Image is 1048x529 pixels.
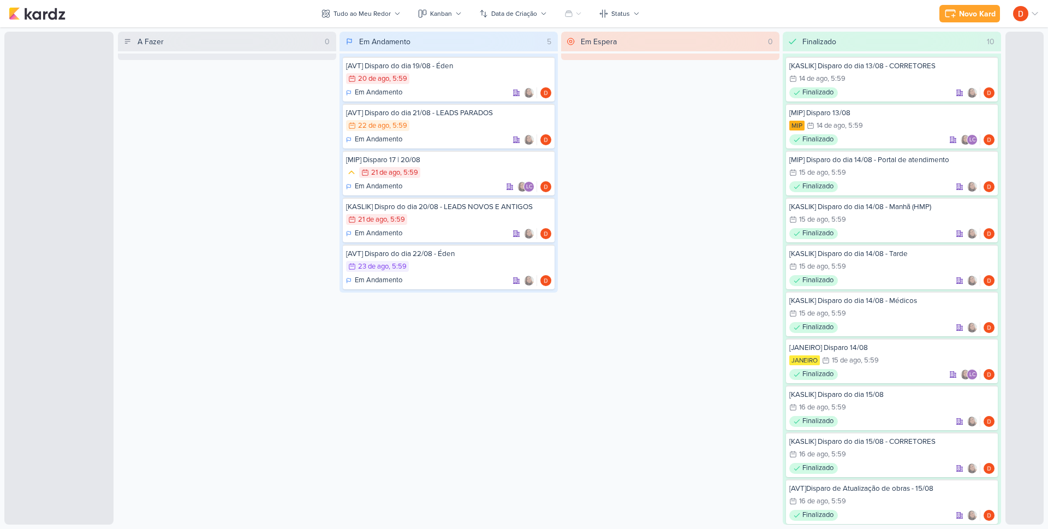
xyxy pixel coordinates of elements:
div: Colaboradores: Sharlene Khoury, Laís Costa [960,134,980,145]
div: Em Andamento [346,275,402,286]
div: Finalizado [789,181,838,192]
div: Colaboradores: Sharlene Khoury [967,275,980,286]
div: Em Andamento [346,87,402,98]
img: Sharlene Khoury [967,181,978,192]
div: Colaboradores: Sharlene Khoury [967,87,980,98]
div: Colaboradores: Sharlene Khoury, Laís Costa [960,369,980,380]
img: Sharlene Khoury [967,275,978,286]
div: 14 de ago [799,75,827,82]
div: , 5:59 [828,263,846,270]
div: Finalizado [789,416,838,427]
div: , 5:59 [389,75,407,82]
img: kardz.app [9,7,65,20]
div: 14 de ago [817,122,845,129]
div: , 5:59 [827,75,845,82]
img: Diego Lima | TAGAWA [984,275,995,286]
div: Em Espera [581,36,617,47]
div: Responsável: Diego Lima | TAGAWA [984,416,995,427]
div: , 5:59 [828,169,846,176]
div: Laís Costa [967,134,978,145]
div: Colaboradores: Sharlene Khoury, Laís Costa [517,181,537,192]
img: Sharlene Khoury [960,134,971,145]
div: Responsável: Diego Lima | TAGAWA [984,275,995,286]
div: 21 de ago [371,169,400,176]
div: Responsável: Diego Lima | TAGAWA [984,134,995,145]
div: Prioridade Média [346,167,357,178]
div: , 5:59 [387,216,405,223]
img: Sharlene Khoury [523,275,534,286]
div: Responsável: Diego Lima | TAGAWA [984,510,995,521]
img: Sharlene Khoury [517,181,528,192]
p: Finalizado [802,463,833,474]
div: , 5:59 [845,122,863,129]
div: Em Andamento [359,36,410,47]
div: Colaboradores: Sharlene Khoury [967,228,980,239]
div: A Fazer [138,36,164,47]
div: Responsável: Diego Lima | TAGAWA [984,181,995,192]
div: [KASLIK] Disparo do dia 13/08 - CORRETORES [789,61,995,71]
img: Diego Lima | TAGAWA [984,322,995,333]
img: Sharlene Khoury [523,228,534,239]
div: 16 de ago [799,404,828,411]
img: Sharlene Khoury [967,228,978,239]
div: , 5:59 [828,216,846,223]
p: Finalizado [802,322,833,333]
div: Finalizado [789,275,838,286]
p: Finalizado [802,87,833,98]
div: Colaboradores: Sharlene Khoury [967,510,980,521]
div: 21 de ago [358,216,387,223]
div: Finalizado [789,510,838,521]
button: Novo Kard [939,5,1000,22]
div: Colaboradores: Sharlene Khoury [523,87,537,98]
div: Colaboradores: Sharlene Khoury [967,181,980,192]
img: Diego Lima | TAGAWA [540,275,551,286]
img: Sharlene Khoury [967,510,978,521]
div: [KASLIK] Disparo do dia 14/08 - Médicos [789,296,995,306]
div: Colaboradores: Sharlene Khoury [967,463,980,474]
div: 10 [982,36,999,47]
div: 0 [764,36,777,47]
div: [MIP] Disparo do dia 14/08 - Portal de atendimento [789,155,995,165]
div: Responsável: Diego Lima | TAGAWA [984,322,995,333]
div: Colaboradores: Sharlene Khoury [523,134,537,145]
div: JANEIRO [789,355,820,365]
div: [KASLIK] Disparo do dia 15/08 - CORRETORES [789,437,995,447]
div: Em Andamento [346,228,402,239]
div: [KASLIK] Dispro do dia 20/08 - LEADS NOVOS E ANTIGOS [346,202,551,212]
div: Laís Costa [967,369,978,380]
img: Sharlene Khoury [967,322,978,333]
p: Finalizado [802,181,833,192]
img: Diego Lima | TAGAWA [984,134,995,145]
div: Colaboradores: Sharlene Khoury [967,416,980,427]
div: Colaboradores: Sharlene Khoury [523,228,537,239]
div: 22 de ago [358,122,389,129]
div: , 5:59 [828,404,846,411]
p: Em Andamento [355,134,402,145]
div: , 5:59 [828,498,846,505]
div: Finalizado [789,463,838,474]
div: Responsável: Diego Lima | TAGAWA [984,228,995,239]
img: Sharlene Khoury [523,87,534,98]
div: Responsável: Diego Lima | TAGAWA [540,275,551,286]
div: , 5:59 [828,310,846,317]
div: 16 de ago [799,498,828,505]
div: 15 de ago [799,263,828,270]
div: 15 de ago [799,216,828,223]
p: Finalizado [802,416,833,427]
p: Finalizado [802,369,833,380]
div: [KASLIK] Disparo do dia 15/08 [789,390,995,400]
div: MIP [789,121,805,130]
div: [AVT] Disparo do dia 22/08 - Éden [346,249,551,259]
div: Colaboradores: Sharlene Khoury [523,275,537,286]
img: Diego Lima | TAGAWA [540,87,551,98]
div: Finalizado [789,134,838,145]
img: Diego Lima | TAGAWA [540,228,551,239]
img: Diego Lima | TAGAWA [984,181,995,192]
div: [JANEIRO] Disparo 14/08 [789,343,995,353]
p: LC [526,185,532,190]
div: Responsável: Diego Lima | TAGAWA [540,228,551,239]
div: 5 [543,36,556,47]
div: 20 de ago [358,75,389,82]
div: Responsável: Diego Lima | TAGAWA [540,87,551,98]
div: [AVT] Disparo do dia 21/08 - LEADS PARADOS [346,108,551,118]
